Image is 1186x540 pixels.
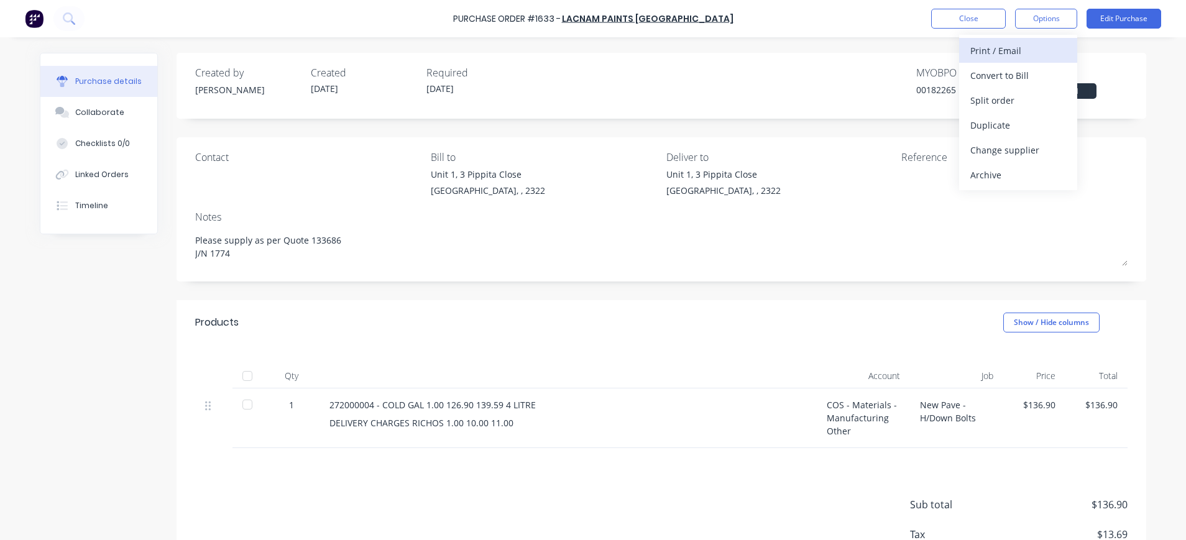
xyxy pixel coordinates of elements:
div: COS - Materials - Manufacturing Other [817,388,910,448]
div: 1 [274,398,310,411]
span: Sub total [910,497,1003,512]
div: Contact [195,150,421,165]
textarea: Please supply as per Quote 133686 J/N 1774 [195,227,1128,266]
div: Notes [195,209,1128,224]
div: Price [1003,364,1065,388]
div: 272000004 - COLD GAL 1.00 126.90 139.59 4 LITRE [329,398,807,411]
div: Unit 1, 3 Pippita Close [431,168,545,181]
div: Created [311,65,416,80]
div: Collaborate [75,107,124,118]
div: Qty [264,364,319,388]
div: Total [1065,364,1128,388]
button: Linked Orders [40,159,157,190]
div: Reference [901,150,1128,165]
div: Purchase Order #1633 - [453,12,561,25]
div: Duplicate [970,116,1066,134]
div: Products [195,315,239,330]
div: [GEOGRAPHIC_DATA], , 2322 [666,184,781,197]
a: Lacnam Paints [GEOGRAPHIC_DATA] [562,12,733,25]
button: Close [931,9,1006,29]
div: Linked Orders [75,169,129,180]
div: Checklists 0/0 [75,138,130,149]
div: Bill to [431,150,657,165]
img: Factory [25,9,44,28]
div: [PERSON_NAME] [195,83,301,96]
div: Account [817,364,910,388]
div: $136.90 [1013,398,1055,411]
div: MYOB PO # [916,65,1022,80]
div: Convert to Bill [970,66,1066,85]
div: Change supplier [970,141,1066,159]
button: Edit Purchase [1087,9,1161,29]
button: Collaborate [40,97,157,128]
button: Purchase details [40,66,157,97]
div: Created by [195,65,301,80]
span: $136.90 [1003,497,1128,512]
div: 00182265 [916,83,1022,96]
div: Print / Email [970,42,1066,60]
div: $136.90 [1075,398,1118,411]
div: [GEOGRAPHIC_DATA], , 2322 [431,184,545,197]
div: Required [426,65,532,80]
button: Options [1015,9,1077,29]
div: Deliver to [666,150,893,165]
div: Job [910,364,1003,388]
div: Timeline [75,200,108,211]
div: DELIVERY CHARGES RICHOS 1.00 10.00 11.00 [329,416,807,429]
div: New Pave - H/Down Bolts [910,388,1003,448]
div: Purchase details [75,76,142,87]
button: Timeline [40,190,157,221]
button: Show / Hide columns [1003,313,1100,332]
button: Checklists 0/0 [40,128,157,159]
div: Archive [970,166,1066,184]
div: Unit 1, 3 Pippita Close [666,168,781,181]
div: Split order [970,91,1066,109]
